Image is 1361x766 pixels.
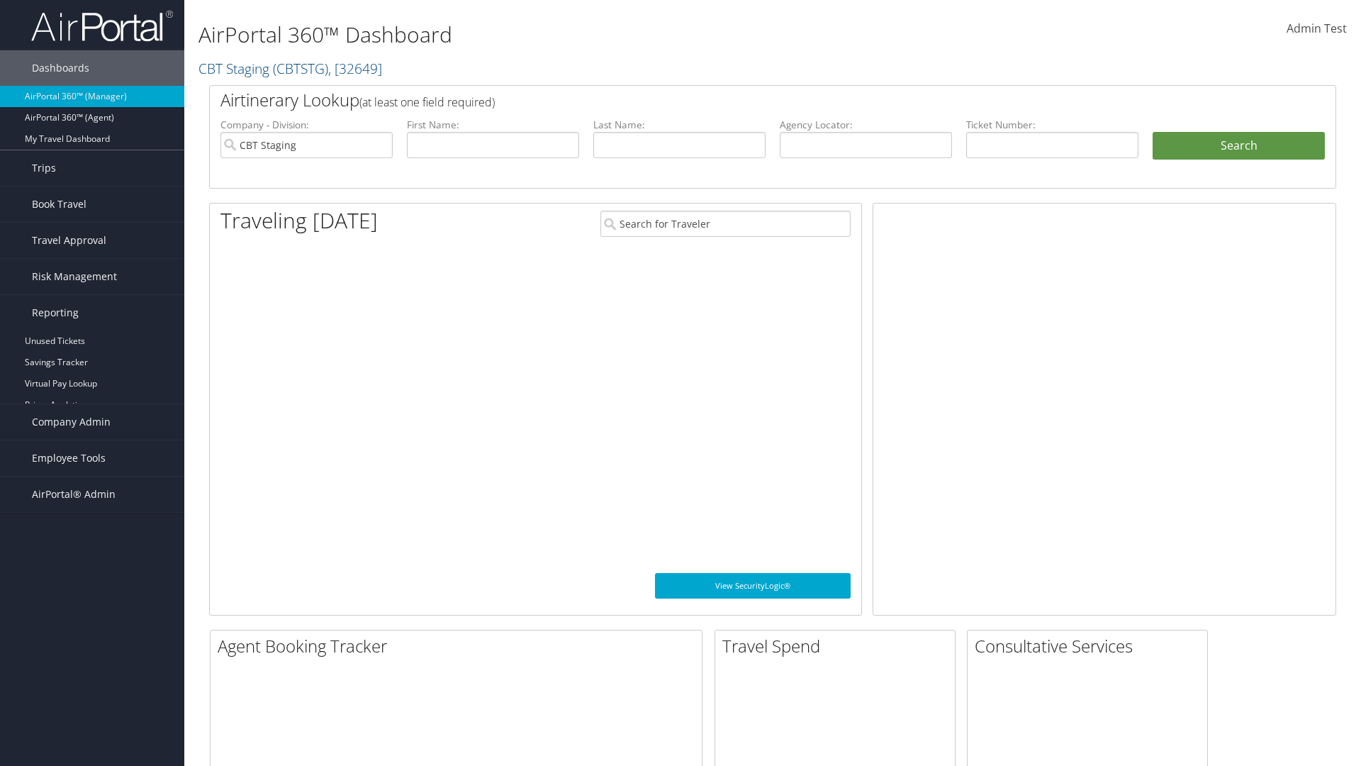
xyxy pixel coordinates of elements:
span: Reporting [32,295,79,331]
span: Book Travel [32,187,86,222]
h1: Traveling [DATE] [220,206,378,235]
button: Search [1153,132,1325,160]
img: airportal-logo.png [31,9,173,43]
label: Agency Locator: [780,118,952,132]
h1: AirPortal 360™ Dashboard [198,20,964,50]
label: Company - Division: [220,118,393,132]
a: Admin Test [1287,7,1347,51]
a: CBT Staging [198,59,382,78]
input: Search for Traveler [600,211,851,237]
span: ( CBTSTG ) [273,59,328,78]
span: (at least one field required) [359,94,495,110]
a: View SecurityLogic® [655,573,851,599]
label: Ticket Number: [966,118,1138,132]
span: Travel Approval [32,223,106,258]
span: Dashboards [32,50,89,86]
span: Admin Test [1287,21,1347,36]
label: First Name: [407,118,579,132]
span: Company Admin [32,404,111,440]
span: , [ 32649 ] [328,59,382,78]
span: Trips [32,150,56,186]
span: Risk Management [32,259,117,294]
span: AirPortal® Admin [32,477,116,512]
h2: Agent Booking Tracker [218,634,702,658]
h2: Consultative Services [975,634,1207,658]
h2: Travel Spend [722,634,955,658]
span: Employee Tools [32,440,106,476]
h2: Airtinerary Lookup [220,88,1231,112]
label: Last Name: [593,118,766,132]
